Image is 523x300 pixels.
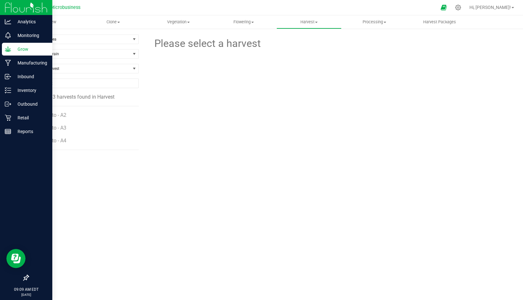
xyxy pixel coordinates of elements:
p: Inventory [11,86,49,94]
span: Harvest [277,19,342,25]
span: Filter by Strain [28,49,130,58]
p: Analytics [11,18,49,26]
span: Open Ecommerce Menu [437,1,451,14]
inline-svg: Inbound [5,73,11,80]
p: Inbound [11,73,49,80]
inline-svg: Inventory [5,87,11,94]
span: select [130,35,138,44]
span: Flowering [211,19,276,25]
span: Filter by area [28,35,130,44]
span: Hi, [PERSON_NAME]! [469,5,511,10]
p: Monitoring [11,32,49,39]
span: Clone [81,19,146,25]
p: Retail [11,114,49,122]
span: Harvest Packages [415,19,465,25]
p: Outbound [11,100,49,108]
a: Processing [342,15,407,29]
a: Clone [81,15,146,29]
p: Manufacturing [11,59,49,67]
p: Grow [11,45,49,53]
inline-svg: Manufacturing [5,60,11,66]
a: Flowering [211,15,276,29]
div: 3 harvests found in Harvest [28,93,139,101]
inline-svg: Outbound [5,101,11,107]
p: [DATE] [3,292,49,297]
span: Vegetation [146,19,211,25]
span: Find a Harvest [28,64,130,73]
span: Microbusiness [50,5,80,10]
inline-svg: Monitoring [5,32,11,39]
inline-svg: Reports [5,128,11,135]
div: Manage settings [454,4,462,11]
a: Harvest [276,15,342,29]
span: Processing [342,19,407,25]
iframe: Resource center [6,249,26,268]
span: Please select a harvest [153,36,261,51]
inline-svg: Grow [5,46,11,52]
a: Harvest Packages [407,15,472,29]
p: 09:09 AM EDT [3,287,49,292]
inline-svg: Analytics [5,19,11,25]
input: NO DATA FOUND [28,79,138,88]
p: Reports [11,128,49,135]
inline-svg: Retail [5,115,11,121]
a: Vegetation [146,15,211,29]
